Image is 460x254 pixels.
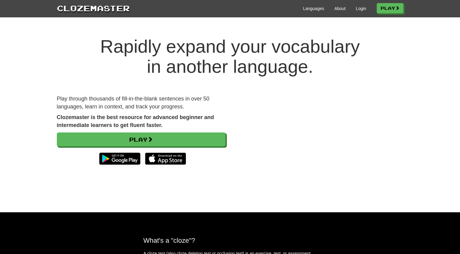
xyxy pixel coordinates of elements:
[57,114,214,128] strong: Clozemaster is the best resource for advanced beginner and intermediate learners to get fluent fa...
[356,5,366,12] a: Login
[57,2,130,14] a: Clozemaster
[377,3,403,13] a: Play
[334,5,346,12] a: About
[96,150,143,168] img: Get it on Google Play
[303,5,324,12] a: Languages
[57,132,226,146] a: Play
[57,95,226,111] p: Play through thousands of fill-in-the-blank sentences in over 50 languages, learn in context, and...
[145,153,186,165] img: Download_on_the_App_Store_Badge_US-UK_135x40-25178aeef6eb6b83b96f5f2d004eda3bffbb37122de64afbaef7...
[144,237,317,244] h2: What's a "cloze"?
